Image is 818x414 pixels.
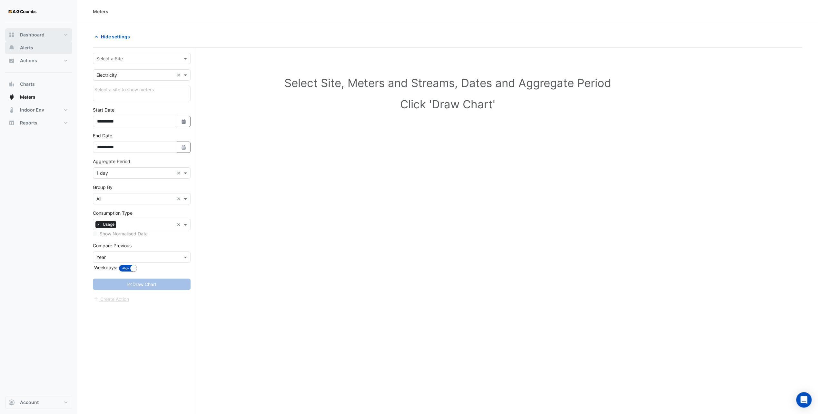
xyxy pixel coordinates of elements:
div: Meters [93,8,108,15]
span: Dashboard [20,32,44,38]
label: Consumption Type [93,210,133,216]
h1: Select Site, Meters and Streams, Dates and Aggregate Period [103,76,792,90]
button: Meters [5,91,72,103]
span: Clear [177,72,182,78]
label: Group By [93,184,113,191]
div: Select meters or streams to enable normalisation [93,230,191,237]
app-icon: Alerts [8,44,15,51]
span: Reports [20,120,37,126]
button: Account [5,396,72,409]
img: Company Logo [8,5,37,18]
label: Weekdays: [93,264,117,271]
span: Actions [20,57,37,64]
span: Hide settings [101,33,130,40]
label: End Date [93,132,112,139]
app-icon: Meters [8,94,15,100]
app-icon: Charts [8,81,15,87]
h1: Click 'Draw Chart' [103,97,792,111]
span: Account [20,399,39,406]
button: Hide settings [93,31,134,42]
div: Open Intercom Messenger [796,392,812,408]
button: Alerts [5,41,72,54]
span: Indoor Env [20,107,44,113]
span: Charts [20,81,35,87]
div: Click Update or Cancel in Details panel [93,86,191,101]
span: Clear [177,195,182,202]
button: Reports [5,116,72,129]
label: Compare Previous [93,242,132,249]
span: Meters [20,94,35,100]
app-icon: Indoor Env [8,107,15,113]
app-icon: Actions [8,57,15,64]
app-icon: Reports [8,120,15,126]
span: Alerts [20,44,33,51]
span: Clear [177,221,182,228]
button: Indoor Env [5,103,72,116]
button: Actions [5,54,72,67]
label: Show Normalised Data [100,230,148,237]
span: Clear [177,170,182,176]
app-escalated-ticket-create-button: Please correct errors first [93,296,129,301]
button: Charts [5,78,72,91]
label: Aggregate Period [93,158,130,165]
fa-icon: Select Date [181,144,187,150]
app-icon: Dashboard [8,32,15,38]
button: Dashboard [5,28,72,41]
fa-icon: Select Date [181,119,187,124]
label: Start Date [93,106,114,113]
span: × [95,221,101,228]
span: Usage [101,221,116,228]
